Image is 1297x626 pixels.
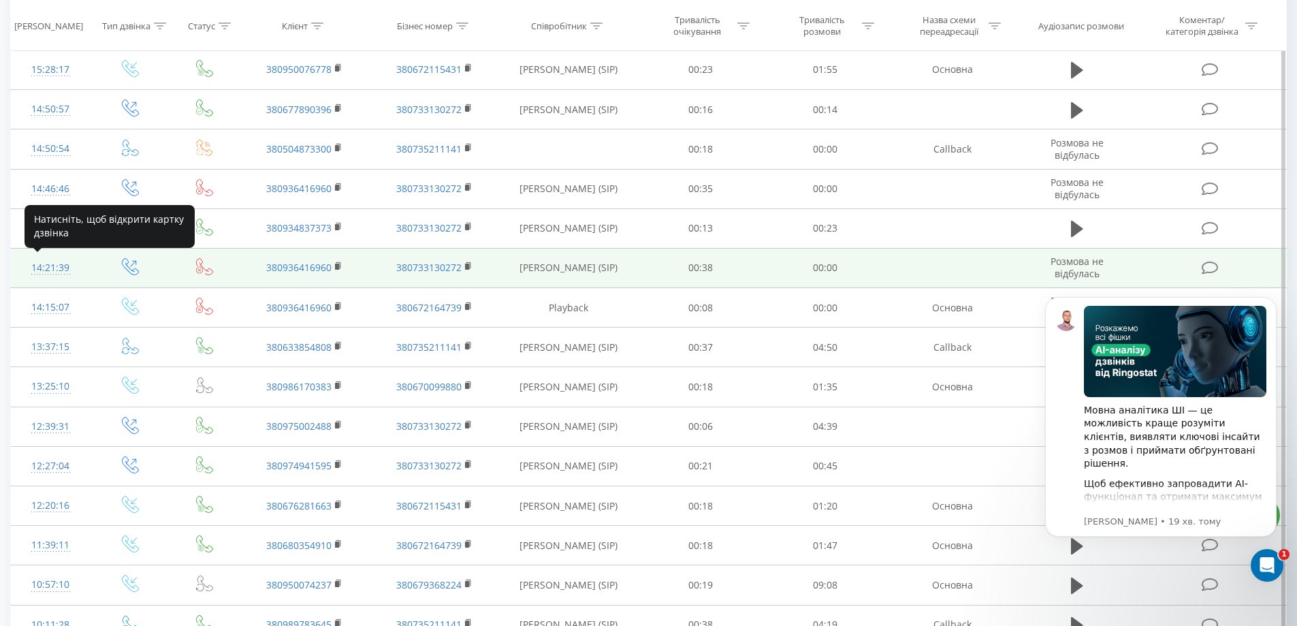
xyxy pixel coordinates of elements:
[763,328,888,367] td: 04:50
[499,446,639,486] td: [PERSON_NAME] (SIP)
[1038,20,1124,31] div: Аудіозапис розмови
[396,539,462,552] a: 380672164739
[25,294,77,321] div: 14:15:07
[499,367,639,407] td: [PERSON_NAME] (SIP)
[639,407,763,446] td: 00:06
[912,14,985,37] div: Назва схеми переадресації
[763,565,888,605] td: 09:08
[499,407,639,446] td: [PERSON_NAME] (SIP)
[266,420,332,433] a: 380975002488
[887,50,1016,89] td: Основна
[887,367,1016,407] td: Основна
[639,446,763,486] td: 00:21
[499,248,639,287] td: [PERSON_NAME] (SIP)
[639,208,763,248] td: 00:13
[1051,255,1104,280] span: Розмова не відбулась
[396,221,462,234] a: 380733130272
[25,413,77,440] div: 12:39:31
[763,486,888,526] td: 01:20
[639,565,763,605] td: 00:19
[1162,14,1242,37] div: Коментар/категорія дзвінка
[266,341,332,354] a: 380633854808
[396,261,462,274] a: 380733130272
[887,328,1016,367] td: Callback
[531,20,587,31] div: Співробітник
[763,50,888,89] td: 01:55
[25,453,77,480] div: 12:27:04
[266,103,332,116] a: 380677890396
[887,526,1016,565] td: Основна
[266,63,332,76] a: 380950076778
[1025,277,1297,589] iframe: Intercom notifications повідомлення
[639,288,763,328] td: 00:08
[887,288,1016,328] td: Основна
[266,578,332,591] a: 380950074237
[499,526,639,565] td: [PERSON_NAME] (SIP)
[887,565,1016,605] td: Основна
[266,261,332,274] a: 380936416960
[1279,549,1290,560] span: 1
[266,539,332,552] a: 380680354910
[266,182,332,195] a: 380936416960
[786,14,859,37] div: Тривалість розмови
[639,248,763,287] td: 00:38
[396,103,462,116] a: 380733130272
[14,20,83,31] div: [PERSON_NAME]
[25,57,77,83] div: 15:28:17
[25,334,77,360] div: 13:37:15
[887,129,1016,169] td: Callback
[499,50,639,89] td: [PERSON_NAME] (SIP)
[499,565,639,605] td: [PERSON_NAME] (SIP)
[763,367,888,407] td: 01:35
[639,169,763,208] td: 00:35
[396,182,462,195] a: 380733130272
[1051,176,1104,201] span: Розмова не відбулась
[102,20,150,31] div: Тип дзвінка
[25,255,77,281] div: 14:21:39
[763,446,888,486] td: 00:45
[639,328,763,367] td: 00:37
[396,341,462,354] a: 380735211141
[763,248,888,287] td: 00:00
[1051,136,1104,161] span: Розмова не відбулась
[25,205,195,248] div: Натисніть, щоб відкрити картку дзвінка
[763,129,888,169] td: 00:00
[499,90,639,129] td: [PERSON_NAME] (SIP)
[266,142,332,155] a: 380504873300
[499,169,639,208] td: [PERSON_NAME] (SIP)
[887,486,1016,526] td: Основна
[499,486,639,526] td: [PERSON_NAME] (SIP)
[25,572,77,598] div: 10:57:10
[639,367,763,407] td: 00:18
[266,499,332,512] a: 380676281663
[266,380,332,393] a: 380986170383
[25,532,77,559] div: 11:39:11
[188,20,215,31] div: Статус
[763,169,888,208] td: 00:00
[396,459,462,472] a: 380733130272
[639,526,763,565] td: 00:18
[266,301,332,314] a: 380936416960
[639,486,763,526] td: 00:18
[499,288,639,328] td: Playback
[266,221,332,234] a: 380934837373
[639,129,763,169] td: 00:18
[396,380,462,393] a: 380670099880
[396,499,462,512] a: 380672115431
[25,492,77,519] div: 12:20:16
[763,526,888,565] td: 01:47
[25,373,77,400] div: 13:25:10
[396,420,462,433] a: 380733130272
[266,459,332,472] a: 380974941595
[25,136,77,162] div: 14:50:54
[499,328,639,367] td: [PERSON_NAME] (SIP)
[499,208,639,248] td: [PERSON_NAME] (SIP)
[639,90,763,129] td: 00:16
[763,407,888,446] td: 04:39
[396,63,462,76] a: 380672115431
